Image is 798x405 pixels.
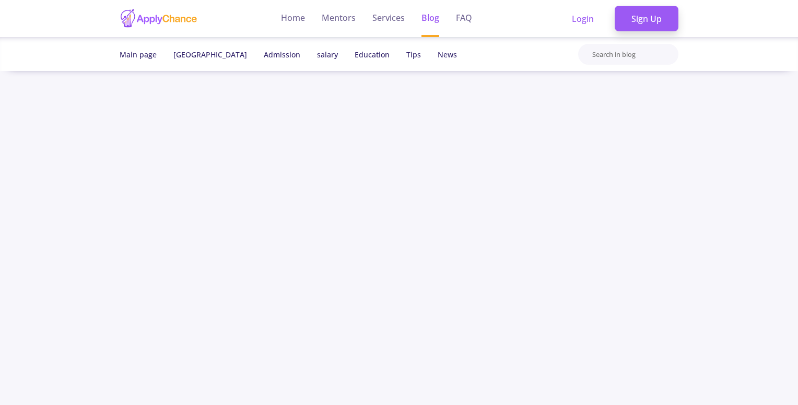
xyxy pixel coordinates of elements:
a: salary [317,50,338,59]
a: Login [555,6,611,32]
a: News [438,50,457,59]
a: Admission [264,50,300,59]
img: applychance logo [120,8,198,29]
a: Tips [406,50,421,59]
input: Search in blog [591,47,677,62]
a: Education [355,50,390,59]
a: Sign Up [615,6,678,32]
a: [GEOGRAPHIC_DATA] [173,50,247,59]
span: Main page [120,50,157,59]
